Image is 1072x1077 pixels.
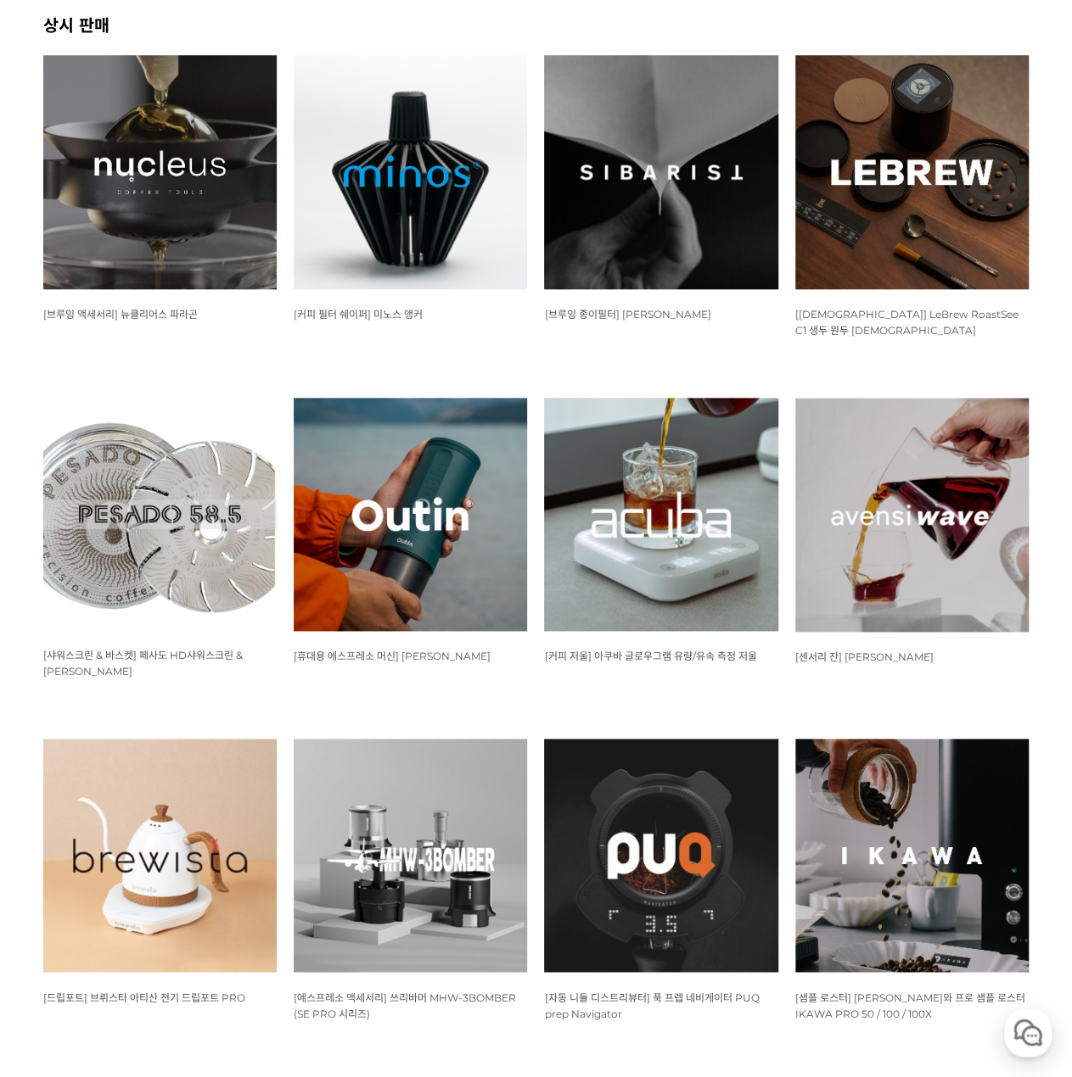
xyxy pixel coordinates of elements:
img: 아쿠바 글로우그램 유량/유속 측정 저울 [544,398,777,631]
img: 미노스 앵커 [294,55,527,288]
img: 아우틴 나노 휴대용 에스프레소 머신 [294,398,527,631]
a: [[DEMOGRAPHIC_DATA]] LeBrew RoastSee C1 생두 원두 [DEMOGRAPHIC_DATA] [795,307,1019,337]
a: [자동 니들 디스트리뷰터] 푹 프렙 네비게이터 PUQ prep Navigator [544,990,759,1019]
img: IKAWA PRO 50, IKAWA PRO 100, IKAWA PRO 100X [795,739,1029,972]
span: [[DEMOGRAPHIC_DATA]] LeBrew RoastSee C1 생두 원두 [DEMOGRAPHIC_DATA] [795,308,1019,337]
a: [휴대용 에스프레소 머신] [PERSON_NAME] [294,649,491,662]
span: [에스프레소 액세서리] 쓰리바머 MHW-3BOMBER (SE PRO 시리즈) [294,991,516,1019]
a: 설정 [219,538,326,580]
span: [커피 필터 쉐이퍼] 미노스 앵커 [294,308,423,321]
span: 대화 [155,564,176,578]
a: [샘플 로스터] [PERSON_NAME]와 프로 샘플 로스터 IKAWA PRO 50 / 100 / 100X [795,990,1025,1019]
img: 쓰리바머 MHW-3BOMBER SE PRO 시리즈 [294,739,527,972]
a: [센서리 잔] [PERSON_NAME] [795,650,934,663]
span: [브루잉 종이필터] [PERSON_NAME] [544,308,710,321]
a: [커피 필터 쉐이퍼] 미노스 앵커 [294,307,423,321]
span: [센서리 잔] [PERSON_NAME] [795,650,934,663]
span: [자동 니들 디스트리뷰터] 푹 프렙 네비게이터 PUQ prep Navigator [544,991,759,1019]
img: 페사도 HD샤워스크린, HE바스켓 [43,398,277,630]
a: [드립포트] 브뤼스타 아티산 전기 드립포트 PRO [43,990,245,1003]
a: [샤워스크린 & 바스켓] 페사도 HD샤워스크린 & [PERSON_NAME] [43,648,243,678]
span: [커피 저울] 아쿠바 글로우그램 유량/유속 측정 저울 [544,650,756,662]
a: [에스프레소 액세서리] 쓰리바머 MHW-3BOMBER (SE PRO 시리즈) [294,990,516,1019]
img: 시바리스트 SIBARIST [544,55,777,288]
img: 아벤시 웨이브 [795,398,1029,632]
img: 뉴클리어스 파라곤 [43,55,277,288]
span: [샘플 로스터] [PERSON_NAME]와 프로 샘플 로스터 IKAWA PRO 50 / 100 / 100X [795,991,1025,1019]
a: [브루잉 종이필터] [PERSON_NAME] [544,307,710,321]
img: 르브루 LeBrew [795,55,1029,288]
span: [드립포트] 브뤼스타 아티산 전기 드립포트 PRO [43,991,245,1003]
span: [휴대용 에스프레소 머신] [PERSON_NAME] [294,650,491,662]
span: [샤워스크린 & 바스켓] 페사도 HD샤워스크린 & [PERSON_NAME] [43,649,243,678]
span: [브루잉 액세서리] 뉴클리어스 파라곤 [43,308,198,321]
span: 설정 [262,563,283,577]
h2: 상시 판매 [43,12,1030,36]
a: [브루잉 액세서리] 뉴클리어스 파라곤 [43,307,198,321]
a: 대화 [112,538,219,580]
a: 홈 [5,538,112,580]
img: 브뤼스타, brewista, 아티산, 전기 드립포트 [43,739,277,972]
img: 푹 프레스 PUQ PRESS [544,739,777,972]
a: [커피 저울] 아쿠바 글로우그램 유량/유속 측정 저울 [544,649,756,662]
span: 홈 [53,563,64,577]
